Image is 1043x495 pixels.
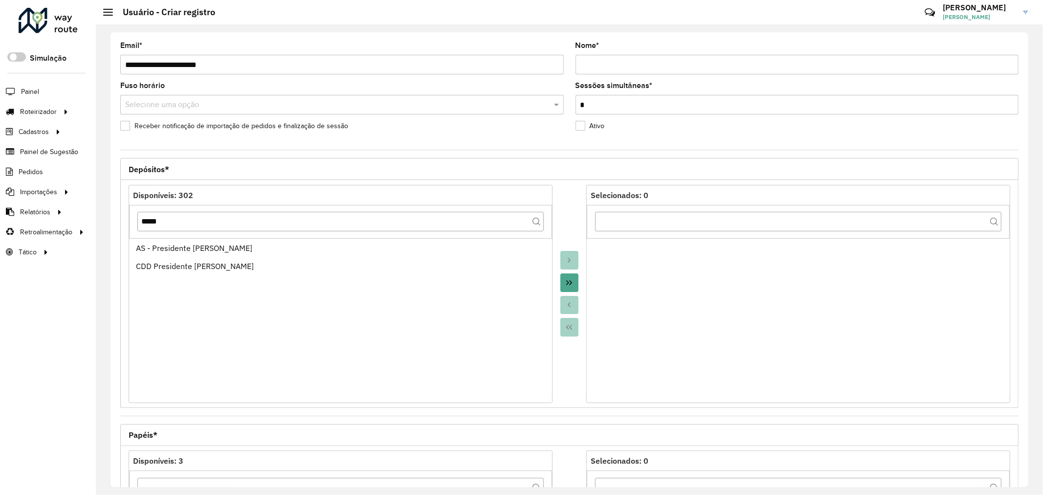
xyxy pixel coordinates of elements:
label: Sessões simultâneas [576,80,653,91]
div: Disponíveis: 3 [133,455,548,467]
h2: Usuário - Criar registro [113,7,215,18]
label: Receber notificação de importação de pedidos e finalização de sessão [120,121,348,131]
label: Simulação [30,52,67,64]
span: Painel de Sugestão [20,147,78,157]
label: Ativo [576,121,605,131]
div: CDD Presidente [PERSON_NAME] [136,260,545,272]
div: AS - Presidente [PERSON_NAME] [136,242,545,254]
span: Importações [20,187,57,197]
div: Selecionados: 0 [591,455,1006,467]
div: Disponíveis: 302 [133,189,548,201]
span: Roteirizador [20,107,57,117]
span: Depósitos* [129,165,169,173]
span: Papéis* [129,431,157,439]
span: Tático [19,247,37,257]
label: Nome [576,40,599,51]
h3: [PERSON_NAME] [943,3,1016,12]
label: Fuso horário [120,80,165,91]
span: Retroalimentação [20,227,72,237]
span: Pedidos [19,167,43,177]
span: Relatórios [20,207,50,217]
span: Cadastros [19,127,49,137]
span: Painel [21,87,39,97]
button: Move All to Target [560,273,579,292]
label: Email [120,40,142,51]
a: Contato Rápido [919,2,940,23]
div: Selecionados: 0 [591,189,1006,201]
span: [PERSON_NAME] [943,13,1016,22]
